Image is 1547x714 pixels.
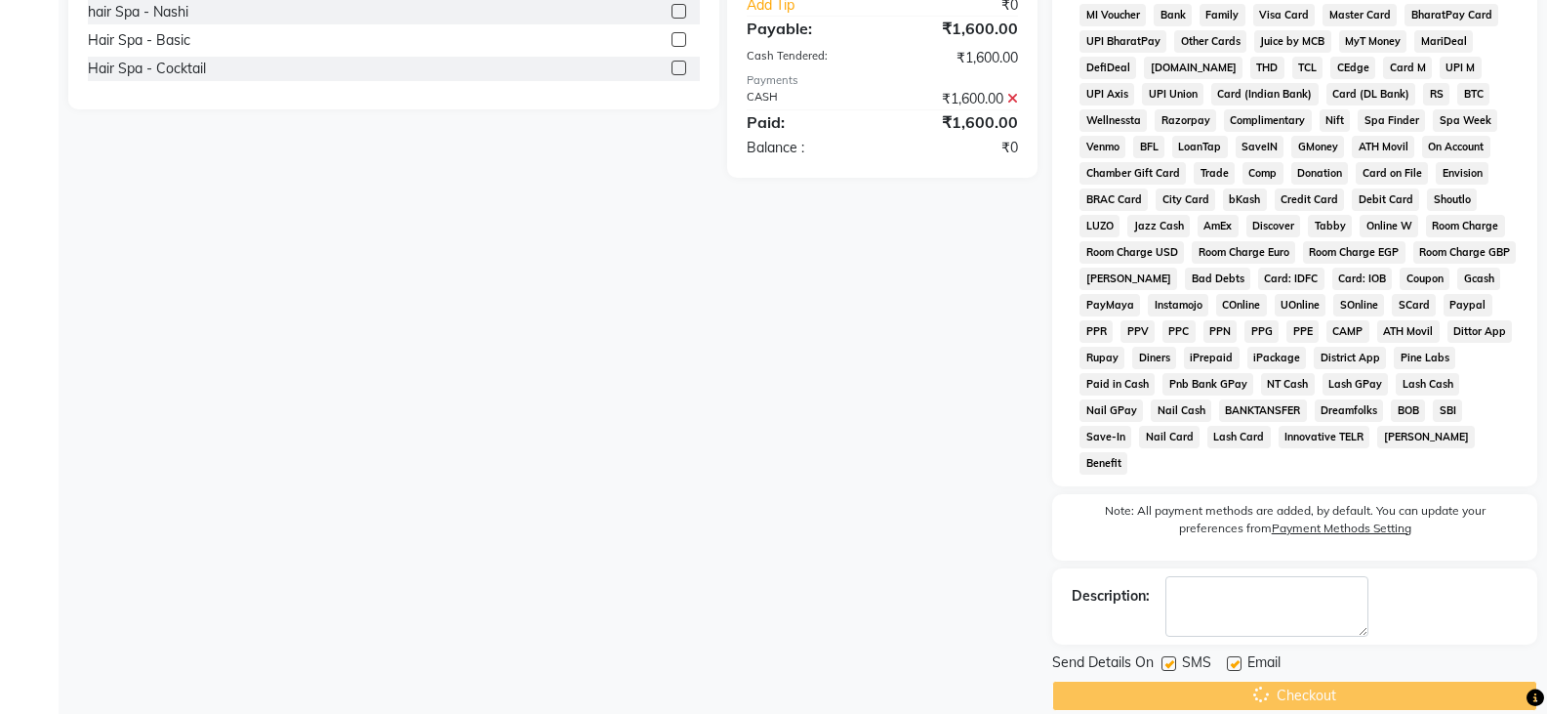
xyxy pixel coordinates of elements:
span: Card (Indian Bank) [1211,83,1319,105]
span: Card M [1383,57,1432,79]
div: Balance : [732,138,882,158]
span: Coupon [1400,268,1449,290]
div: Cash Tendered: [732,48,882,68]
span: SOnline [1333,294,1384,316]
span: Spa Finder [1358,109,1425,132]
span: Room Charge GBP [1413,241,1517,264]
span: Discover [1246,215,1301,237]
span: BANKTANSFER [1219,399,1307,422]
span: NT Cash [1261,373,1315,396]
span: Room Charge [1426,215,1505,237]
span: BharatPay Card [1405,4,1498,26]
span: BRAC Card [1079,189,1148,211]
span: Bank [1154,4,1192,26]
span: Lash GPay [1323,373,1389,396]
span: Paid in Cash [1079,373,1155,396]
span: Card: IDFC [1258,268,1324,290]
span: iPackage [1247,347,1307,369]
div: Hair Spa - Basic [88,30,190,51]
span: CEdge [1330,57,1375,79]
span: Envision [1436,162,1488,185]
span: COnline [1216,294,1267,316]
span: LUZO [1079,215,1120,237]
span: MyT Money [1339,30,1407,53]
span: Card (DL Bank) [1326,83,1416,105]
span: PPE [1286,320,1319,343]
div: ₹1,600.00 [882,48,1033,68]
div: Hair Spa - Cocktail [88,59,206,79]
span: Dittor App [1447,320,1513,343]
span: Nift [1320,109,1351,132]
span: TCL [1292,57,1323,79]
span: Benefit [1079,452,1127,475]
div: ₹1,600.00 [882,17,1033,40]
span: UPI M [1440,57,1482,79]
span: Jazz Cash [1127,215,1190,237]
span: ATH Movil [1377,320,1440,343]
span: DefiDeal [1079,57,1136,79]
span: Diners [1132,347,1176,369]
div: Payments [747,72,1018,89]
span: District App [1314,347,1386,369]
span: UPI Union [1142,83,1203,105]
span: THD [1250,57,1284,79]
span: [DOMAIN_NAME] [1144,57,1242,79]
span: LoanTap [1172,136,1228,158]
span: Gcash [1457,268,1500,290]
span: Wellnessta [1079,109,1147,132]
span: UPI BharatPay [1079,30,1166,53]
span: SBI [1433,399,1462,422]
div: ₹1,600.00 [882,89,1033,109]
span: Comp [1242,162,1283,185]
span: BOB [1391,399,1425,422]
span: SCard [1392,294,1436,316]
span: Shoutlo [1427,189,1477,211]
span: Email [1247,652,1281,677]
span: bKash [1223,189,1267,211]
span: Paypal [1444,294,1492,316]
span: Lash Cash [1396,373,1459,396]
span: Lash Card [1207,426,1271,448]
span: SMS [1182,652,1211,677]
span: UPI Axis [1079,83,1134,105]
span: Complimentary [1224,109,1312,132]
span: RS [1423,83,1449,105]
span: Trade [1194,162,1235,185]
label: Note: All payment methods are added, by default. You can update your preferences from [1072,502,1518,545]
span: PPG [1244,320,1279,343]
span: Save-In [1079,426,1131,448]
span: Dreamfolks [1315,399,1384,422]
span: PayMaya [1079,294,1140,316]
span: [PERSON_NAME] [1079,268,1177,290]
span: Venmo [1079,136,1125,158]
span: Juice by MCB [1254,30,1331,53]
span: Master Card [1323,4,1397,26]
span: [PERSON_NAME] [1377,426,1475,448]
span: Online W [1360,215,1418,237]
span: ATH Movil [1352,136,1414,158]
span: City Card [1156,189,1215,211]
span: PPN [1203,320,1238,343]
span: Nail GPay [1079,399,1143,422]
span: Room Charge Euro [1192,241,1295,264]
span: Nail Cash [1151,399,1211,422]
span: Bad Debts [1185,268,1250,290]
span: MariDeal [1414,30,1473,53]
span: Pine Labs [1394,347,1455,369]
span: Tabby [1308,215,1352,237]
span: Credit Card [1275,189,1345,211]
span: SaveIN [1236,136,1284,158]
div: ₹0 [882,138,1033,158]
span: On Account [1422,136,1490,158]
span: Pnb Bank GPay [1162,373,1253,396]
span: Spa Week [1433,109,1497,132]
span: Other Cards [1174,30,1246,53]
div: hair Spa - Nashi [88,2,188,22]
span: CAMP [1326,320,1369,343]
span: Room Charge USD [1079,241,1184,264]
span: Visa Card [1253,4,1316,26]
span: Chamber Gift Card [1079,162,1186,185]
span: Room Charge EGP [1303,241,1405,264]
label: Payment Methods Setting [1272,520,1411,537]
span: MI Voucher [1079,4,1146,26]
